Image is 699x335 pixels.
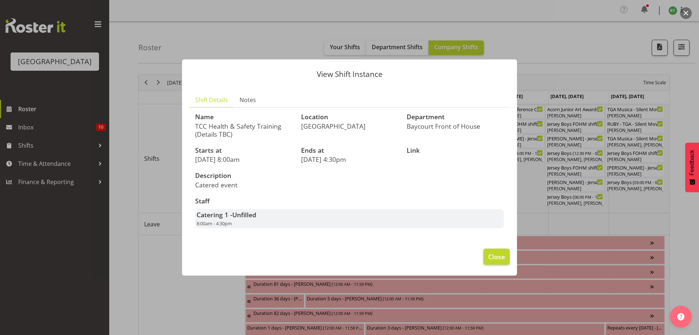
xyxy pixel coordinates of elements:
[301,155,398,163] p: [DATE] 4:30pm
[197,220,232,227] span: 8:00am - 4:30pm
[483,249,510,265] button: Close
[301,113,398,121] h3: Location
[301,122,398,130] p: [GEOGRAPHIC_DATA]
[677,313,684,320] img: help-xxl-2.png
[195,113,292,121] h3: Name
[195,147,292,154] h3: Starts at
[195,122,292,138] p: TCC Health & Safety Training (Details TBC)
[197,210,256,219] strong: Catering 1 -
[195,96,228,104] span: Shift Details
[195,155,292,163] p: [DATE] 8:00am
[301,147,398,154] h3: Ends at
[488,252,505,261] span: Close
[232,210,256,219] span: Unfilled
[195,198,504,205] h3: Staff
[189,70,510,78] p: View Shift Instance
[195,181,345,189] p: Catered event
[689,150,695,175] span: Feedback
[685,143,699,192] button: Feedback - Show survey
[407,147,504,154] h3: Link
[407,113,504,121] h3: Department
[407,122,504,130] p: Baycourt Front of House
[195,172,345,179] h3: Description
[240,96,256,104] span: Notes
